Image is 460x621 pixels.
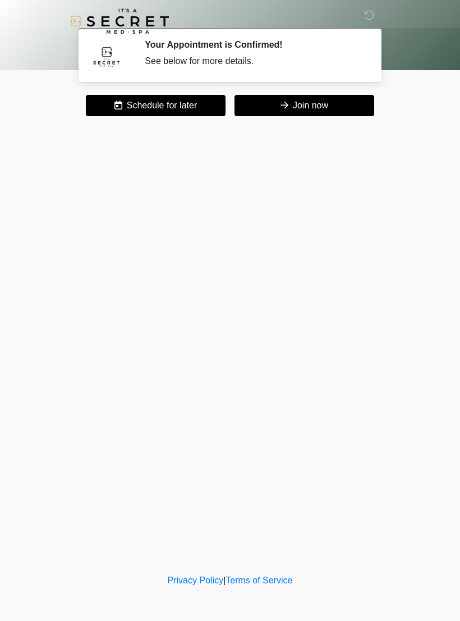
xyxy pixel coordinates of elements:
button: Schedule for later [86,95,226,116]
a: | [223,576,226,585]
img: It's A Secret Med Spa Logo [70,8,169,34]
h2: Your Appointment is Confirmed! [145,39,362,50]
a: Privacy Policy [168,576,224,585]
div: See below for more details. [145,54,362,68]
a: Terms of Service [226,576,292,585]
button: Join now [234,95,374,116]
img: Agent Avatar [90,39,123,73]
